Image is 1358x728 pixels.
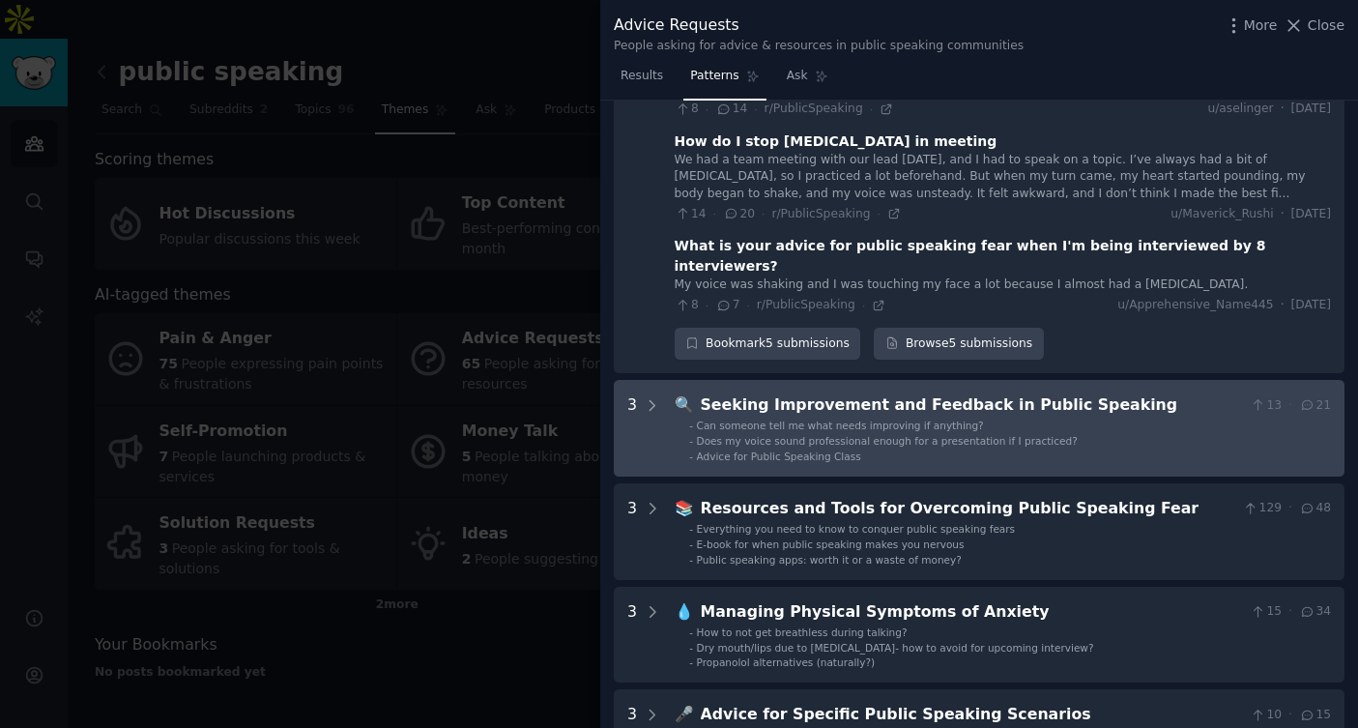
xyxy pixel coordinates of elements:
span: · [762,207,765,220]
span: Public speaking apps: worth it or a waste of money? [697,554,962,566]
span: 15 [1250,603,1282,621]
div: - [689,626,693,639]
span: 🎤 [675,705,694,723]
div: Resources and Tools for Overcoming Public Speaking Fear [701,497,1236,521]
span: Ask [787,68,808,85]
span: [DATE] [1291,297,1331,314]
span: 34 [1299,603,1331,621]
span: Close [1308,15,1344,36]
span: · [1281,101,1285,118]
div: Bookmark 5 submissions [675,328,861,361]
a: Browse5 submissions [874,328,1043,361]
div: Advice for Specific Public Speaking Scenarios [701,703,1243,727]
span: r/PublicSpeaking [757,298,855,311]
span: How to not get breathless during talking? [697,626,908,638]
span: · [1288,397,1292,415]
span: · [706,102,708,116]
div: - [689,450,693,463]
div: What is your advice for public speaking fear when I'm being interviewed by 8 interviewers? [675,236,1331,277]
div: - [689,538,693,551]
span: Propanolol alternatives (naturally?) [697,656,876,668]
span: Results [621,68,663,85]
span: · [862,299,865,312]
span: 15 [1299,707,1331,724]
span: · [1281,206,1285,223]
div: My voice was shaking and I was touching my face a lot because I almost had a [MEDICAL_DATA]. [675,277,1331,294]
span: Everything you need to know to conquer public speaking fears [697,523,1016,535]
span: More [1244,15,1278,36]
div: How do I stop [MEDICAL_DATA] in meeting [675,131,997,152]
span: Can someone tell me what needs improving if anything? [697,420,984,431]
div: - [689,419,693,432]
span: 129 [1242,500,1282,517]
div: 3 [627,497,637,567]
span: 13 [1250,397,1282,415]
div: We had a team meeting with our lead [DATE], and I had to speak on a topic. I’ve always had a bit ... [675,152,1331,203]
span: · [877,207,880,220]
a: Patterns [683,61,766,101]
span: · [754,102,757,116]
span: r/PublicSpeaking [771,207,870,220]
span: 🔍 [675,395,694,414]
div: - [689,522,693,536]
div: Advice Requests [614,14,1024,38]
span: · [1288,500,1292,517]
span: · [1281,297,1285,314]
span: [DATE] [1291,206,1331,223]
span: 14 [675,206,707,223]
span: 21 [1299,397,1331,415]
span: 📚 [675,499,694,517]
div: - [689,655,693,669]
span: Advice for Public Speaking Class [697,451,861,462]
span: 48 [1299,500,1331,517]
span: 8 [675,101,699,118]
span: · [870,102,873,116]
span: 💧 [675,602,694,621]
div: 3 [627,393,637,463]
span: Does my voice sound professional enough for a presentation if I practiced? [697,435,1078,447]
span: 7 [715,297,739,314]
div: People asking for advice & resources in public speaking communities [614,38,1024,55]
div: - [689,553,693,567]
span: · [1288,603,1292,621]
a: Results [614,61,670,101]
span: · [746,299,749,312]
span: u/aselinger [1207,101,1273,118]
div: Managing Physical Symptoms of Anxiety [701,600,1243,625]
span: · [713,207,716,220]
div: 3 [627,600,637,670]
span: u/Maverick_Rushi [1170,206,1273,223]
span: 20 [723,206,755,223]
button: Bookmark5 submissions [675,328,861,361]
span: [DATE] [1291,101,1331,118]
span: r/PublicSpeaking [765,102,863,115]
span: · [1288,707,1292,724]
span: u/Apprehensive_Name445 [1117,297,1273,314]
span: 14 [715,101,747,118]
button: More [1224,15,1278,36]
span: E-book for when public speaking makes you nervous [697,539,965,550]
span: Patterns [690,68,738,85]
div: Seeking Improvement and Feedback in Public Speaking [701,393,1243,418]
div: - [689,434,693,448]
div: - [689,641,693,655]
a: Ask [780,61,835,101]
span: 10 [1250,707,1282,724]
span: · [706,299,708,312]
button: Close [1284,15,1344,36]
span: 8 [675,297,699,314]
span: Dry mouth/lips due to [MEDICAL_DATA]- how to avoid for upcoming interview? [697,642,1094,654]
